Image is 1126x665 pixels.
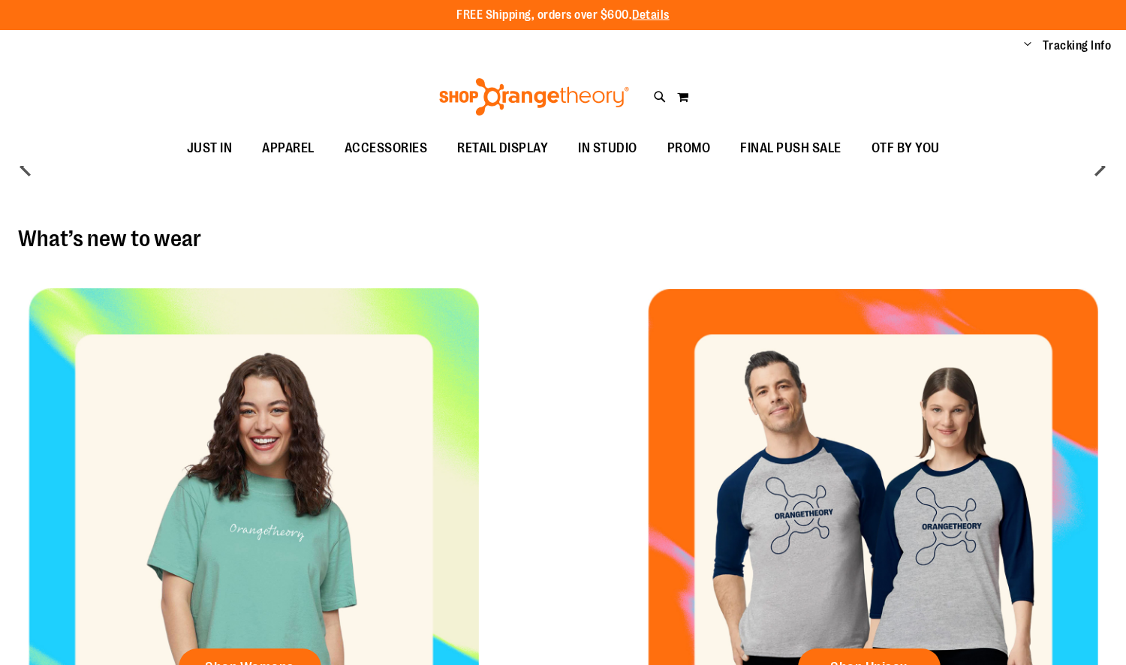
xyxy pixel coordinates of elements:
[247,131,330,166] a: APPAREL
[345,131,428,165] span: ACCESSORIES
[740,131,841,165] span: FINAL PUSH SALE
[652,131,726,166] a: PROMO
[1085,152,1115,182] button: next
[667,131,711,165] span: PROMO
[172,131,248,166] a: JUST IN
[262,131,315,165] span: APPAREL
[725,131,857,166] a: FINAL PUSH SALE
[632,8,670,22] a: Details
[578,131,637,165] span: IN STUDIO
[456,7,670,24] p: FREE Shipping, orders over $600.
[457,131,548,165] span: RETAIL DISPLAY
[1043,38,1112,54] a: Tracking Info
[857,131,955,166] a: OTF BY YOU
[330,131,443,166] a: ACCESSORIES
[1024,38,1031,53] button: Account menu
[11,152,41,182] button: prev
[872,131,940,165] span: OTF BY YOU
[187,131,233,165] span: JUST IN
[437,78,631,116] img: Shop Orangetheory
[18,227,1108,251] h2: What’s new to wear
[563,131,652,166] a: IN STUDIO
[442,131,563,166] a: RETAIL DISPLAY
